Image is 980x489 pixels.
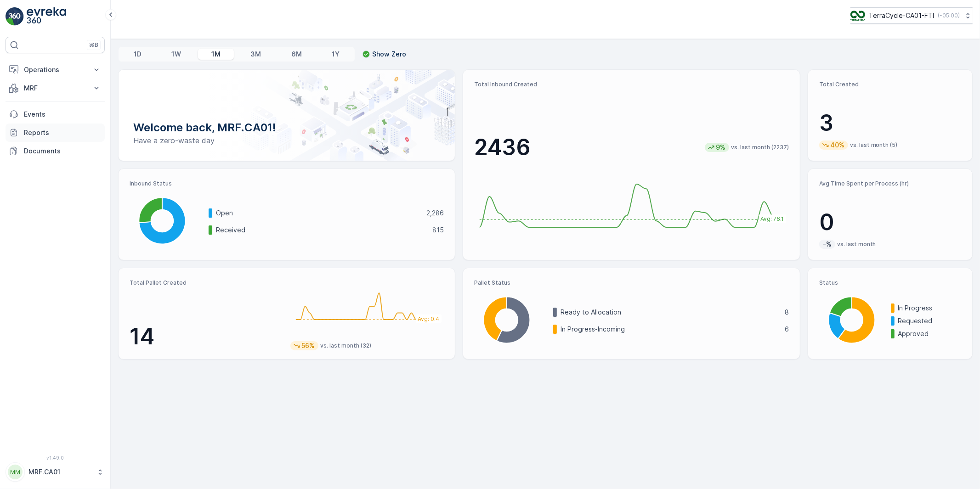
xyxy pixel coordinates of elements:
p: ( -05:00 ) [938,12,960,19]
p: Total Pallet Created [130,279,283,287]
p: 2,286 [426,208,444,218]
p: 1M [211,50,221,59]
p: Reports [24,128,101,137]
p: 815 [432,225,444,235]
p: 8 [785,308,789,317]
p: Approved [898,329,961,338]
p: vs. last month (5) [850,141,898,149]
p: -% [822,240,833,249]
p: MRF.CA01 [28,467,92,477]
p: 6M [291,50,302,59]
img: logo_light-DOdMpM7g.png [27,7,66,26]
p: Status [819,279,961,287]
p: Ready to Allocation [561,308,778,317]
p: Welcome back, MRF.CA01! [133,120,440,135]
a: Documents [6,142,105,160]
p: In Progress-Incoming [561,325,778,334]
p: 3M [250,50,261,59]
p: Open [216,208,420,218]
p: 40% [829,141,845,150]
button: MMMRF.CA01 [6,462,105,482]
p: 2436 [474,134,531,161]
p: 1W [171,50,181,59]
p: Show Zero [372,50,406,59]
div: MM [8,465,23,479]
p: Total Inbound Created [474,81,788,88]
p: MRF [24,84,86,93]
p: vs. last month (2237) [731,144,789,151]
p: 56% [300,341,316,350]
p: 3 [819,109,961,137]
p: 1Y [332,50,340,59]
p: Operations [24,65,86,74]
p: Received [216,225,426,235]
img: logo [6,7,24,26]
p: Pallet Status [474,279,788,287]
p: Inbound Status [130,180,444,187]
p: 9% [715,143,726,152]
p: 1D [134,50,142,59]
p: Documents [24,146,101,156]
p: Requested [898,316,961,326]
p: 14 [130,323,283,350]
p: Total Created [819,81,961,88]
p: In Progress [898,304,961,313]
a: Reports [6,124,105,142]
p: Have a zero-waste day [133,135,440,146]
p: 6 [785,325,789,334]
span: v 1.49.0 [6,455,105,461]
p: vs. last month [837,241,876,248]
p: TerraCycle-CA01-FTI [869,11,934,20]
p: ⌘B [89,41,98,49]
button: MRF [6,79,105,97]
p: 0 [819,208,961,236]
p: Avg Time Spent per Process (hr) [819,180,961,187]
a: Events [6,105,105,124]
button: Operations [6,61,105,79]
img: TC_BVHiTW6.png [850,11,865,21]
button: TerraCycle-CA01-FTI(-05:00) [850,7,973,24]
p: Events [24,110,101,119]
p: vs. last month (32) [320,342,371,349]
